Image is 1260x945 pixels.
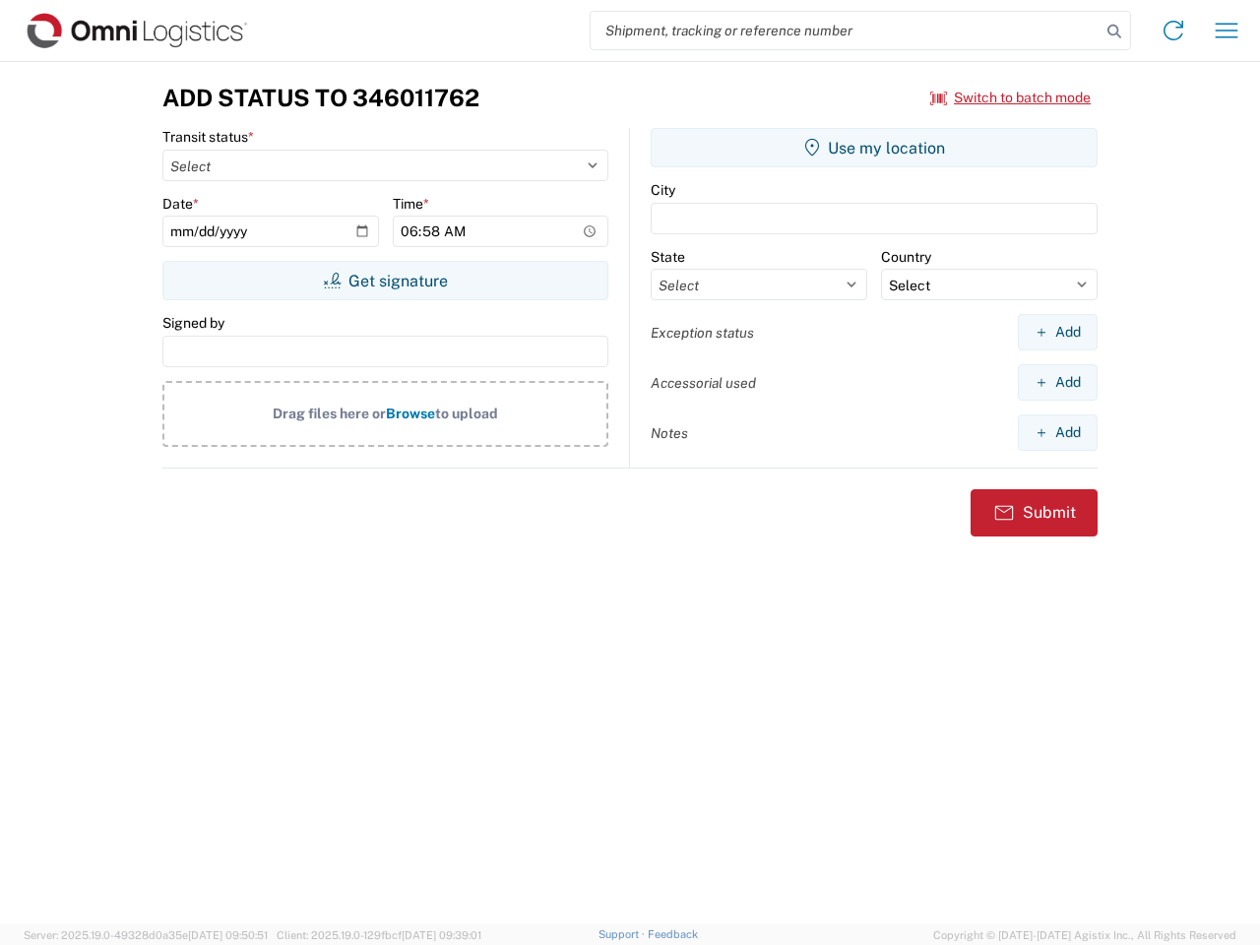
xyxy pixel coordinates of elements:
[402,929,481,941] span: [DATE] 09:39:01
[930,82,1091,114] button: Switch to batch mode
[188,929,268,941] span: [DATE] 09:50:51
[598,928,648,940] a: Support
[162,128,254,146] label: Transit status
[648,928,698,940] a: Feedback
[651,128,1098,167] button: Use my location
[162,84,479,112] h3: Add Status to 346011762
[651,424,688,442] label: Notes
[591,12,1101,49] input: Shipment, tracking or reference number
[651,248,685,266] label: State
[162,314,224,332] label: Signed by
[393,195,429,213] label: Time
[651,374,756,392] label: Accessorial used
[162,195,199,213] label: Date
[273,406,386,421] span: Drag files here or
[1018,364,1098,401] button: Add
[881,248,931,266] label: Country
[1018,414,1098,451] button: Add
[971,489,1098,536] button: Submit
[277,929,481,941] span: Client: 2025.19.0-129fbcf
[162,261,608,300] button: Get signature
[24,929,268,941] span: Server: 2025.19.0-49328d0a35e
[435,406,498,421] span: to upload
[1018,314,1098,350] button: Add
[386,406,435,421] span: Browse
[651,181,675,199] label: City
[651,324,754,342] label: Exception status
[933,926,1236,944] span: Copyright © [DATE]-[DATE] Agistix Inc., All Rights Reserved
